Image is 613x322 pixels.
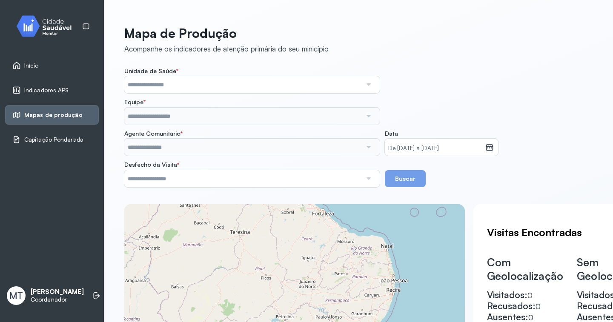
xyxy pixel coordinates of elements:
[24,136,83,143] span: Capitação Ponderada
[487,300,536,311] span: Recusados:
[487,256,563,282] div: Com Geolocalização
[536,302,541,311] span: 0
[24,62,39,69] span: Início
[527,291,533,300] span: 0
[12,61,92,70] a: Início
[12,86,92,94] a: Indicadores APS
[487,289,527,300] span: Visitados:
[31,288,84,296] p: [PERSON_NAME]
[24,111,83,119] span: Mapas de produção
[385,130,398,137] span: Data
[528,313,533,322] span: 0
[9,290,23,301] span: MT
[385,170,426,187] button: Buscar
[124,161,179,168] span: Desfecho da Visita
[24,87,69,94] span: Indicadores APS
[388,144,482,153] small: De [DATE] a [DATE]
[124,67,178,75] span: Unidade de Saúde
[12,111,92,119] a: Mapas de produção
[9,14,86,39] img: monitor.svg
[31,296,84,303] p: Coordenador
[124,98,146,106] span: Equipe
[12,135,92,144] a: Capitação Ponderada
[124,26,329,41] p: Mapa de Produção
[124,130,183,137] span: Agente Comunitário
[124,44,329,53] div: Acompanhe os indicadores de atenção primária do seu minicípio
